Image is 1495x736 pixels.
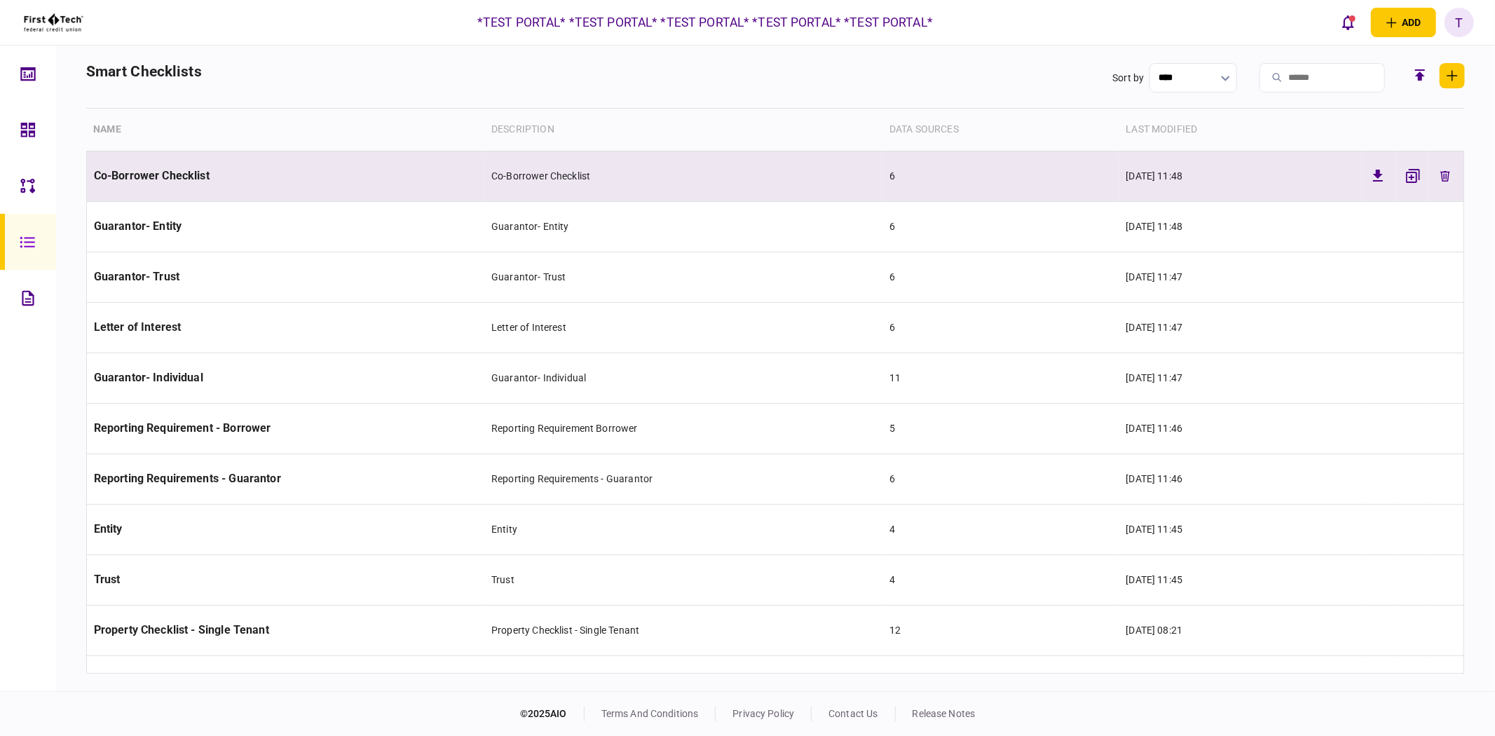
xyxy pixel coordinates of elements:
span: Guarantor- Trust [94,270,179,283]
button: T [1445,8,1474,37]
img: client company logo [22,5,85,40]
span: Reporting Requirement - Borrower [94,421,271,435]
td: 6 [882,151,1119,201]
td: [DATE] 11:45 [1119,554,1362,605]
span: Entity [94,522,123,536]
div: Sort by [1112,71,1144,86]
div: © 2025 AIO [520,707,585,721]
td: 6 [882,302,1119,353]
td: 6 [882,454,1119,504]
span: Property Checklist - Single Tenant [94,623,269,636]
td: Reporting Requirements - Guarantor [484,454,882,504]
a: contact us [828,708,878,719]
th: data sources [882,109,1119,151]
button: open notifications list [1333,8,1363,37]
td: Guarantor- Individual [484,353,882,403]
td: Reporting Requirement Borrower [484,403,882,454]
span: Letter of Interest [94,320,182,334]
td: [DATE] 11:45 [1119,504,1362,554]
span: Guarantor- Entity [94,219,182,233]
td: [DATE] 11:46 [1119,403,1362,454]
td: [DATE] 11:48 [1119,201,1362,252]
td: 11 [882,353,1119,403]
td: 12 [882,605,1119,655]
span: Guarantor- Individual [94,371,203,384]
td: 4 [882,554,1119,605]
span: Trust [94,573,121,586]
td: Guarantor- Entity [484,201,882,252]
a: terms and conditions [601,708,699,719]
td: 15 [882,655,1119,706]
td: [DATE] 08:21 [1119,605,1362,655]
th: Description [484,109,882,151]
button: open adding identity options [1371,8,1436,37]
td: [DATE] 11:47 [1119,252,1362,302]
td: [DATE] 11:47 [1119,353,1362,403]
span: Reporting Requirements - Guarantor [94,472,281,485]
td: [DATE] 11:48 [1119,151,1362,201]
th: Name [86,109,484,151]
span: Co-Borrower Checklist [94,169,210,182]
th: last modified [1119,109,1362,151]
div: *TEST PORTAL* *TEST PORTAL* *TEST PORTAL* *TEST PORTAL* *TEST PORTAL* [477,13,933,32]
td: 5 [882,403,1119,454]
td: Property Checklist - Single Tenant [484,605,882,655]
td: Guarantor- Trust [484,252,882,302]
td: Letter of Interest [484,302,882,353]
td: Trust [484,554,882,605]
td: Entity [484,504,882,554]
td: 4 [882,504,1119,554]
td: Property Checklist - Office Retail [484,655,882,706]
a: release notes [913,708,976,719]
h2: smart checklists [86,63,202,108]
td: Co-Borrower Checklist [484,151,882,201]
a: privacy policy [732,708,794,719]
td: [DATE] 11:46 [1119,454,1362,504]
td: [DATE] 11:47 [1119,302,1362,353]
td: [DATE] 08:20 [1119,655,1362,706]
td: 6 [882,252,1119,302]
td: 6 [882,201,1119,252]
